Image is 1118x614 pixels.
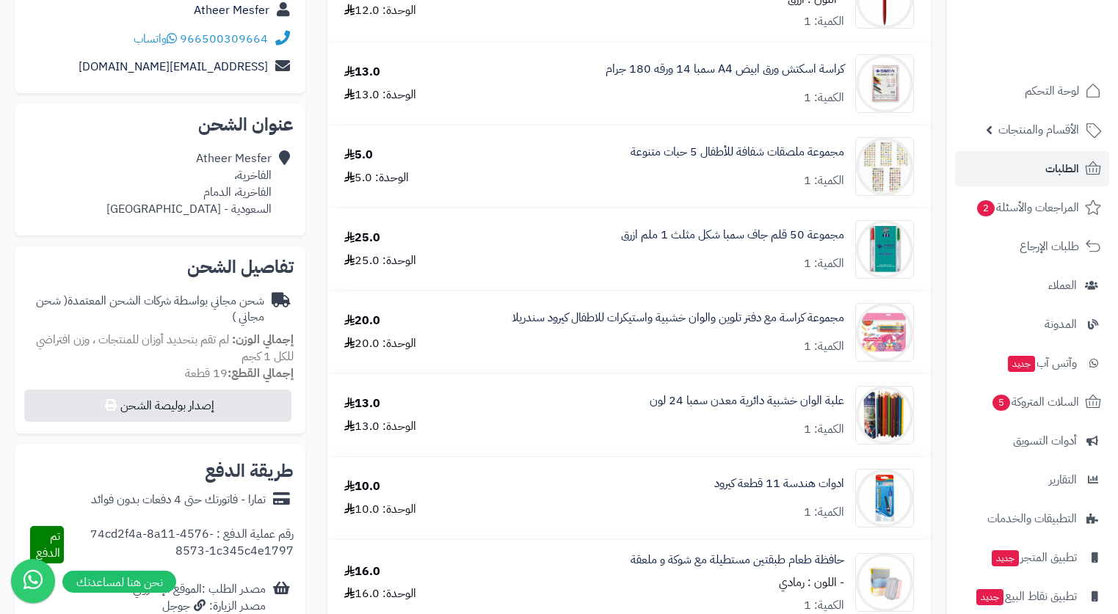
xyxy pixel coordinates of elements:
[955,73,1109,109] a: لوحة التحكم
[1020,236,1079,257] span: طلبات الإرجاع
[185,365,294,382] small: 19 قطعة
[804,597,844,614] div: الكمية: 1
[991,392,1079,412] span: السلات المتروكة
[180,30,268,48] a: 966500309664
[955,384,1109,420] a: السلات المتروكة5
[36,527,60,562] span: تم الدفع
[205,462,294,480] h2: طريقة الدفع
[621,227,844,244] a: مجموعة 50 قلم جاف سمبا شكل مثلث 1 ملم ازرق
[344,418,416,435] div: الوحدة: 13.0
[779,574,844,591] small: - اللون : رمادي
[344,252,416,269] div: الوحدة: 25.0
[955,423,1109,458] a: أدوات التسويق
[1049,469,1077,490] span: التقارير
[36,292,264,326] span: ( شحن مجاني )
[955,501,1109,536] a: التطبيقات والخدمات
[975,586,1077,607] span: تطبيق نقاط البيع
[24,390,291,422] button: إصدار بوليصة الشحن
[344,87,416,103] div: الوحدة: 13.0
[1048,275,1077,296] span: العملاء
[26,116,294,134] h2: عنوان الشحن
[1006,353,1077,373] span: وآتس آب
[1045,314,1077,335] span: المدونة
[856,386,913,445] img: 1672779749-24%20%D9%84%D9%88%D9%86-90x90.jpg
[856,553,913,612] img: 1690128123-ap-9477-h-web8-2672079e-eca5-488e-ad33-f69b13ff253f-90x90.jpg
[955,346,1109,381] a: وآتس آبجديد
[631,552,844,569] a: حافظة طعام طبقتين مستطيلة مع شوكة و ملعقة
[992,395,1010,411] span: 5
[36,331,294,365] span: لم تقم بتحديد أوزان للمنتجات ، وزن افتراضي للكل 1 كجم
[955,229,1109,264] a: طلبات الإرجاع
[26,258,294,276] h2: تفاصيل الشحن
[344,585,416,602] div: الوحدة: 16.0
[955,462,1109,497] a: التقارير
[344,563,380,580] div: 16.0
[992,550,1019,566] span: جديد
[1013,431,1077,451] span: أدوات التسويق
[977,200,995,216] span: 2
[26,293,264,326] div: شحن مجاني بواسطة شركات الشحن المعتمدة
[79,58,268,76] a: [EMAIL_ADDRESS][DOMAIN_NAME]
[955,579,1109,614] a: تطبيق نقاط البيعجديد
[344,395,380,412] div: 13.0
[344,230,380,246] div: 25.0
[344,313,380,329] div: 20.0
[344,147,373,164] div: 5.0
[804,172,844,189] div: الكمية: 1
[976,589,1003,605] span: جديد
[344,335,416,352] div: الوحدة: 20.0
[344,169,409,186] div: الوحدة: 5.0
[856,469,913,527] img: 1674639066-KR971708%D8%B9%D9%84%D8%A8%D8%A9%20%D9%87%D9%86%D8%AF%D8%B3%D8%A9-90x90.jpg
[606,61,844,78] a: كراسة اسكتش ورق ابيض A4 سمبا 14 ورقه 180 جرام
[344,501,416,518] div: الوحدة: 10.0
[194,1,269,19] a: Atheer Mesfer
[232,331,294,348] strong: إجمالي الوزن:
[804,421,844,438] div: الكمية: 1
[344,478,380,495] div: 10.0
[976,197,1079,218] span: المراجعات والأسئلة
[91,491,266,508] div: تمارا - فاتورتك حتى 4 دفعات بدون فوائد
[804,504,844,521] div: الكمية: 1
[955,307,1109,342] a: المدونة
[955,540,1109,575] a: تطبيق المتجرجديد
[344,2,416,19] div: الوحدة: 12.0
[1045,158,1079,179] span: الطلبات
[804,13,844,30] div: الكمية: 1
[987,508,1077,529] span: التطبيقات والخدمات
[64,526,294,564] div: رقم عملية الدفع : 74cd2f4a-8a11-4576-8573-1c345c4e1797
[856,303,913,362] img: 1672303691-%D8%B3%D9%86%D8%AF%D8%B1%D9%8A%D9%84%D8%A7-90x90.jpg
[955,190,1109,225] a: المراجعات والأسئلة2
[804,89,844,106] div: الكمية: 1
[512,310,844,326] a: مجموعة كراسة مع دفتر تلوين والوان خشبية واستيكرات للاطفال كيرود سندريلا
[856,54,913,113] img: 3-90x90.jpg
[804,338,844,355] div: الكمية: 1
[990,547,1077,568] span: تطبيق المتجر
[1018,41,1104,72] img: logo-2.png
[228,365,294,382] strong: إجمالي القطع:
[955,268,1109,303] a: العملاء
[344,64,380,81] div: 13.0
[856,137,913,196] img: 1638263036-22ff1ab7-741f-4112-b105-10826a2d1068-90x90.jpg
[650,392,844,409] a: علبة الوان خشبية دائرية معدن سمبا 24 لون
[714,475,844,492] a: ادوات هندسة 11 قطعة كيرود
[955,151,1109,186] a: الطلبات
[804,255,844,272] div: الكمية: 1
[134,30,177,48] a: واتساب
[1025,81,1079,101] span: لوحة التحكم
[856,220,913,279] img: 1661168635-blue%203-90x90.jpg
[631,144,844,161] a: مجموعة ملصقات شفافة للأطفال 5 حبات متنوعة
[106,150,272,217] div: Atheer Mesfer الفاخرية، الفاخرية، الدمام السعودية - [GEOGRAPHIC_DATA]
[1008,356,1035,372] span: جديد
[998,120,1079,140] span: الأقسام والمنتجات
